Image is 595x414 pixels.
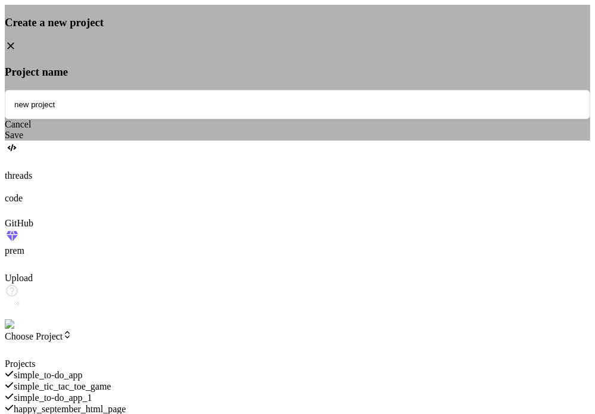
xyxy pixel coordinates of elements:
label: threads [5,170,32,180]
span: simple_tic_tac_toe_game [14,381,111,391]
span: simple_to-do_app [14,370,83,380]
img: settings [5,319,43,330]
input: Title [5,90,590,119]
div: Projects [5,359,198,369]
div: Save [5,130,590,141]
span: happy_september_html_page [14,404,126,414]
div: Cancel [5,119,590,130]
label: GitHub [5,218,33,228]
span: simple_to-do_app_1 [14,393,92,403]
h3: Project name [5,66,590,79]
label: code [5,193,23,203]
span: Choose Project [5,331,72,341]
label: prem [5,245,24,256]
h3: Create a new project [5,16,590,29]
label: Upload [5,273,33,283]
